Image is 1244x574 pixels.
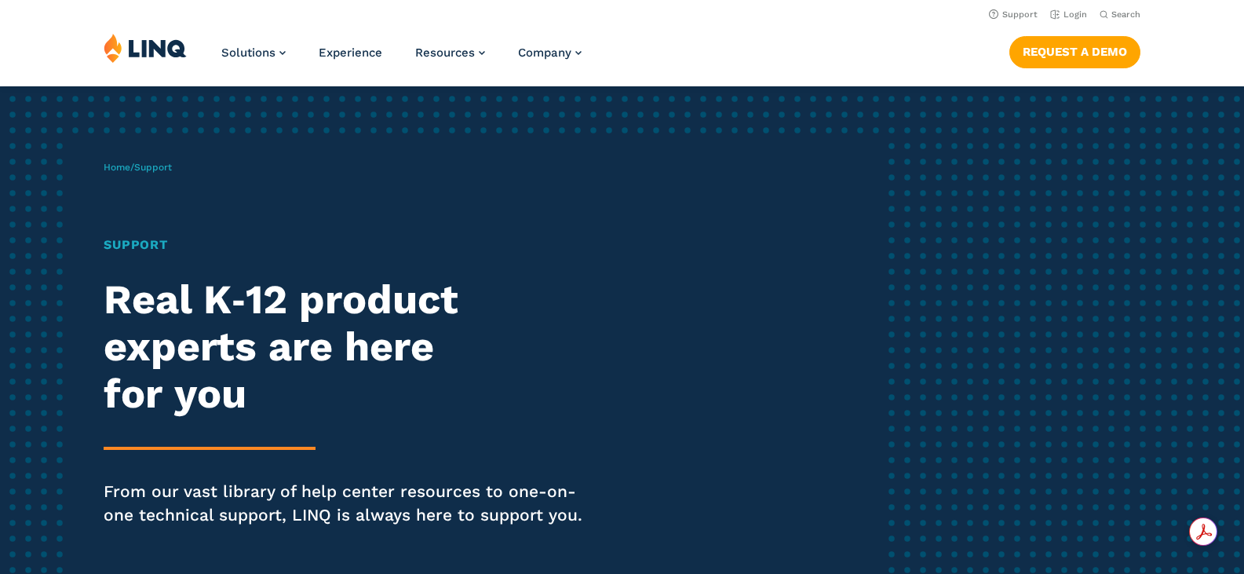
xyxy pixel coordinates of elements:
[134,162,172,173] span: Support
[104,236,583,254] h1: Support
[415,46,475,60] span: Resources
[1009,33,1140,68] nav: Button Navigation
[1050,9,1087,20] a: Login
[221,46,275,60] span: Solutions
[1009,36,1140,68] a: Request a Demo
[518,46,571,60] span: Company
[104,480,583,527] p: From our vast library of help center resources to one-on-one technical support, LINQ is always he...
[989,9,1038,20] a: Support
[518,46,582,60] a: Company
[415,46,485,60] a: Resources
[1111,9,1140,20] span: Search
[104,162,130,173] a: Home
[104,33,187,63] img: LINQ | K‑12 Software
[104,162,172,173] span: /
[1100,9,1140,20] button: Open Search Bar
[221,33,582,85] nav: Primary Navigation
[104,276,583,417] h2: Real K‑12 product experts are here for you
[319,46,382,60] a: Experience
[221,46,286,60] a: Solutions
